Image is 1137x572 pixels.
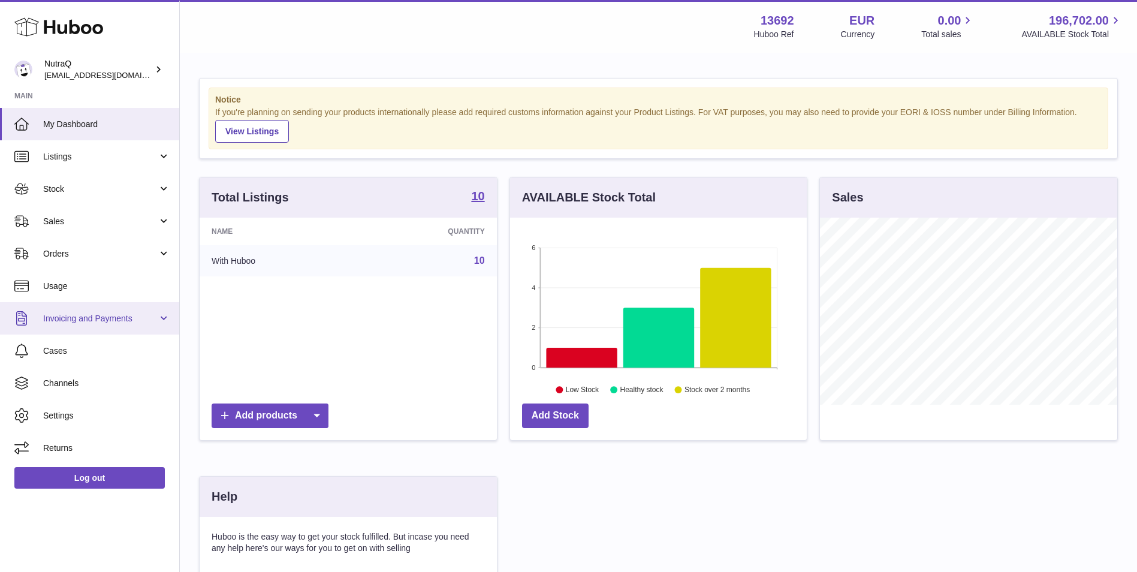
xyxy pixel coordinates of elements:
[43,281,170,292] span: Usage
[212,404,328,428] a: Add products
[43,345,170,357] span: Cases
[43,410,170,422] span: Settings
[1021,29,1123,40] span: AVAILABLE Stock Total
[522,189,656,206] h3: AVAILABLE Stock Total
[761,13,794,29] strong: 13692
[921,29,975,40] span: Total sales
[212,189,289,206] h3: Total Listings
[14,61,32,79] img: log@nutraq.com
[44,70,176,80] span: [EMAIL_ADDRESS][DOMAIN_NAME]
[356,218,496,245] th: Quantity
[200,245,356,276] td: With Huboo
[44,58,152,81] div: NutraQ
[566,386,599,394] text: Low Stock
[522,404,589,428] a: Add Stock
[474,255,485,266] a: 10
[1049,13,1109,29] span: 196,702.00
[620,386,663,394] text: Healthy stock
[832,189,863,206] h3: Sales
[841,29,875,40] div: Currency
[215,107,1102,143] div: If you're planning on sending your products internationally please add required customs informati...
[849,13,874,29] strong: EUR
[43,313,158,324] span: Invoicing and Payments
[471,190,484,202] strong: 10
[43,119,170,130] span: My Dashboard
[43,216,158,227] span: Sales
[1021,13,1123,40] a: 196,702.00 AVAILABLE Stock Total
[754,29,794,40] div: Huboo Ref
[532,284,535,291] text: 4
[212,489,237,505] h3: Help
[532,364,535,371] text: 0
[43,183,158,195] span: Stock
[14,467,165,489] a: Log out
[471,190,484,204] a: 10
[43,442,170,454] span: Returns
[921,13,975,40] a: 0.00 Total sales
[532,244,535,251] text: 6
[43,378,170,389] span: Channels
[43,151,158,162] span: Listings
[684,386,750,394] text: Stock over 2 months
[215,94,1102,106] strong: Notice
[532,324,535,331] text: 2
[938,13,961,29] span: 0.00
[43,248,158,260] span: Orders
[200,218,356,245] th: Name
[215,120,289,143] a: View Listings
[212,531,485,554] p: Huboo is the easy way to get your stock fulfilled. But incase you need any help here's our ways f...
